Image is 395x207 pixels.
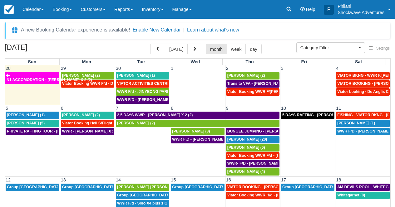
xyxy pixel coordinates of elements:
[62,113,100,117] span: [PERSON_NAME] (2)
[116,96,169,104] a: WWR F/D - [PERSON_NAME] X 1 (1)
[28,59,36,64] span: Sun
[60,106,64,111] span: 6
[116,88,169,96] a: WWR F/d - :JINYEONG PARK X 4 (4)
[301,59,307,64] span: Fri
[170,66,174,71] span: 1
[300,45,357,51] span: Category Filter
[280,106,287,111] span: 10
[282,113,362,117] span: 5 DAYS RAFTING - [PERSON_NAME] X 2 (4)
[281,184,334,191] a: Group [GEOGRAPHIC_DATA] (18)
[170,106,174,111] span: 8
[226,184,279,191] a: VIATOR BOOKING - [PERSON_NAME] X 4 (4)
[226,88,279,96] a: Viator Booking WWR F/[PERSON_NAME] X 2 (2)
[227,153,352,158] span: Viator Booking WWR F/d - [PERSON_NAME] [PERSON_NAME] X2 (2)
[227,137,267,142] span: [PERSON_NAME] (20)
[117,73,155,78] span: [PERSON_NAME] (1)
[117,121,155,125] span: [PERSON_NAME] (2)
[117,185,188,189] span: [PERSON_NAME] [PERSON_NAME] (2)
[336,80,390,88] a: VIATOR BOOKING - [PERSON_NAME] 2 (2)
[227,81,299,86] span: Trans to VFA - [PERSON_NAME] X 2 (2)
[61,120,114,127] a: Viator Booking Heli S/Flight - [PERSON_NAME] X 1 (1)
[61,128,114,135] a: WWR - [PERSON_NAME] X 2 (2)
[7,185,68,189] span: Group [GEOGRAPHIC_DATA] (18)
[336,192,390,199] a: Whitegarnet (8)
[7,121,45,125] span: [PERSON_NAME] (5)
[115,66,121,71] span: 30
[282,185,343,189] span: Group [GEOGRAPHIC_DATA] (18)
[172,185,233,189] span: Group [GEOGRAPHIC_DATA] (54)
[227,161,290,166] span: WWR- F/D - [PERSON_NAME] 2 (2)
[227,145,265,150] span: [PERSON_NAME] (6)
[170,177,176,182] span: 15
[60,177,67,182] span: 13
[225,106,229,111] span: 9
[335,106,342,111] span: 11
[117,113,193,117] span: 2,5 DAYS WWR - [PERSON_NAME] X 2 (2)
[227,44,246,54] button: week
[245,59,254,64] span: Thu
[172,129,210,133] span: [PERSON_NAME] (3)
[190,59,200,64] span: Wed
[62,121,160,125] span: Viator Booking Heli S/Flight - [PERSON_NAME] X 1 (1)
[227,73,265,78] span: [PERSON_NAME] (2)
[62,129,120,133] span: WWR - [PERSON_NAME] X 2 (2)
[60,66,67,71] span: 29
[281,112,334,119] a: 5 DAYS RAFTING - [PERSON_NAME] X 2 (4)
[115,177,121,182] span: 14
[5,44,84,55] h2: [DATE]
[227,185,309,189] span: VIATOR BOOKING - [PERSON_NAME] X 4 (4)
[117,98,182,102] span: WWR F/D - [PERSON_NAME] X 1 (1)
[133,27,181,33] button: Enable New Calendar
[296,42,365,53] button: Category Filter
[82,59,91,64] span: Mon
[5,177,11,182] span: 12
[376,46,390,51] span: Settings
[137,59,145,64] span: Tue
[226,160,279,167] a: WWR- F/D - [PERSON_NAME] 2 (2)
[165,44,188,54] button: [DATE]
[280,177,287,182] span: 17
[336,88,390,96] a: Viator booking - De Anglis Cristiano X1 (1)
[226,80,279,88] a: Trans to VFA - [PERSON_NAME] X 2 (2)
[62,185,123,189] span: Group [GEOGRAPHIC_DATA] (18)
[226,144,279,152] a: [PERSON_NAME] (6)
[336,128,390,135] a: WWR F/D - [PERSON_NAME] X1 (1)
[61,80,114,88] a: Viator Booking WWR F/d - Duty [PERSON_NAME] 2 (2)
[365,44,393,53] button: Settings
[61,72,114,79] a: [PERSON_NAME] (2)
[227,129,307,133] span: BUNGEE JUMPING - [PERSON_NAME] 2 (2)
[117,201,181,205] span: WWR F/d - Solo X4 plus 1 Guide (4)
[21,26,130,34] div: A new Booking Calendar experience is available!
[6,120,59,127] a: [PERSON_NAME] (5)
[116,120,279,127] a: [PERSON_NAME] (2)
[225,177,232,182] span: 16
[4,5,14,14] img: checkfront-main-nav-mini-logo.png
[7,129,101,133] span: PRIVATE RAFTING TOUR - [PERSON_NAME] X 5 (5)
[187,27,239,32] a: Learn about what's new
[117,193,178,197] span: Group [GEOGRAPHIC_DATA] (36)
[117,81,229,86] span: VIATOR ACTIVITIES CENTRE WWR - [PERSON_NAME] X 1 (1)
[337,193,365,197] span: Whitegarnet (8)
[115,106,119,111] span: 7
[116,72,169,79] a: [PERSON_NAME] (1)
[355,59,362,64] span: Sat
[61,112,114,119] a: [PERSON_NAME] (2)
[336,112,390,119] a: FISHING - VIATOR BKNG - [PERSON_NAME] 2 (2)
[335,177,342,182] span: 18
[116,80,169,88] a: VIATOR ACTIVITIES CENTRE WWR - [PERSON_NAME] X 1 (1)
[338,9,384,16] p: Shockwave Adventures
[336,120,390,127] a: [PERSON_NAME] (1)
[227,89,314,94] span: Viator Booking WWR F/[PERSON_NAME] X 2 (2)
[226,72,279,79] a: [PERSON_NAME] (2)
[171,184,224,191] a: Group [GEOGRAPHIC_DATA] (54)
[6,184,59,191] a: Group [GEOGRAPHIC_DATA] (18)
[171,128,224,135] a: [PERSON_NAME] (3)
[5,72,59,84] a: N1 ACCOMODATION - [PERSON_NAME] X 2 (2)
[116,184,169,191] a: [PERSON_NAME] [PERSON_NAME] (2)
[5,106,9,111] span: 5
[7,113,45,117] span: [PERSON_NAME] (1)
[226,168,279,176] a: [PERSON_NAME] (4)
[116,112,279,119] a: 2,5 DAYS WWR - [PERSON_NAME] X 2 (2)
[226,128,279,135] a: BUNGEE JUMPING - [PERSON_NAME] 2 (2)
[336,72,390,79] a: VIATOR BKNG - WWR F/[PERSON_NAME] 3 (3)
